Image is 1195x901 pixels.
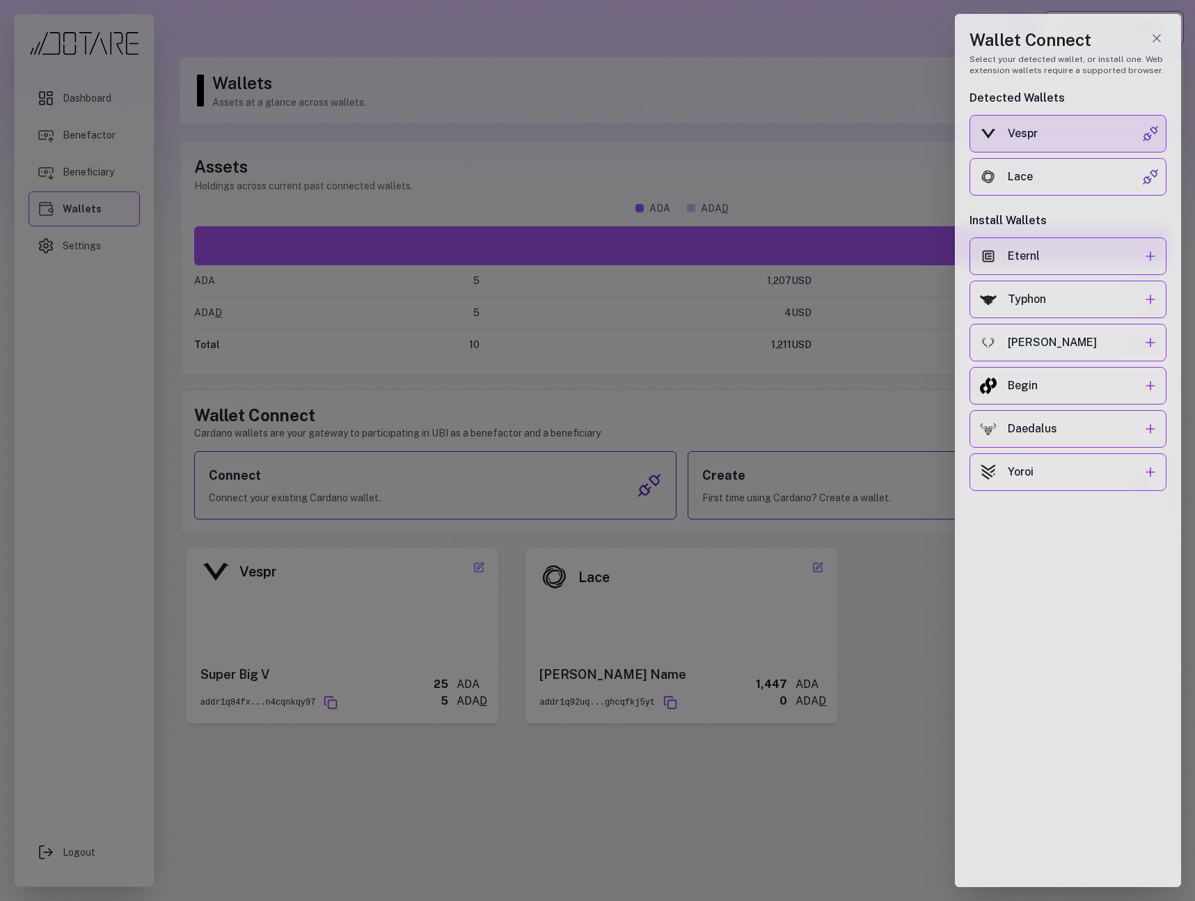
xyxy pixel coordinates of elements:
a: DaedalusDaedalus [970,410,1166,448]
a: YoroiYoroi [970,453,1166,491]
a: Gero[PERSON_NAME] [970,324,1166,361]
div: Begin [1008,377,1142,394]
p: Select your detected wallet, or install one. Web extension wallets require a supported browser. [970,54,1166,76]
div: [PERSON_NAME] [1008,334,1142,351]
img: Vespr [980,129,997,139]
h3: Install Wallets [970,212,1166,229]
h1: Wallet Connect [970,29,1166,51]
img: Daedalus [980,423,997,436]
img: Yoroi [980,464,997,480]
div: Eternl [1008,248,1142,265]
h3: Detected Wallets [970,90,1166,107]
div: Daedalus [1008,421,1142,437]
div: Typhon [1008,291,1142,308]
img: Lace [980,169,997,185]
img: Begin [980,377,997,394]
div: Lace [1008,169,1142,185]
div: Vespr [1008,125,1142,142]
img: Typhon [980,294,997,306]
img: Connect [1142,125,1159,142]
button: VesprVespr [970,115,1166,152]
a: BeginBegin [970,367,1166,405]
div: Yoroi [1008,464,1142,480]
img: Gero [980,334,997,351]
a: TyphonTyphon [970,281,1166,318]
img: Connect [1142,169,1159,185]
img: Eternl [980,248,997,265]
button: Close wallet drawer [1147,29,1166,48]
button: LaceLace [970,158,1166,196]
a: EternlEternl [970,237,1166,275]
